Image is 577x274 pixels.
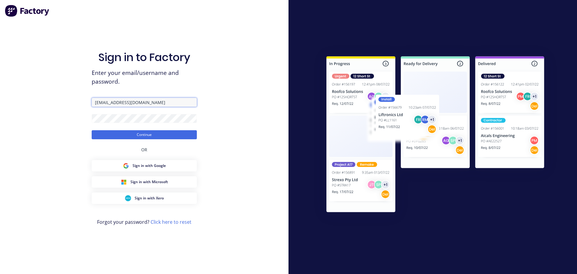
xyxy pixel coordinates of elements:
[92,160,197,171] button: Google Sign inSign in with Google
[133,163,166,168] span: Sign in with Google
[135,195,164,201] span: Sign in with Xero
[98,51,190,64] h1: Sign in to Factory
[92,176,197,188] button: Microsoft Sign inSign in with Microsoft
[5,5,50,17] img: Factory
[313,44,557,226] img: Sign in
[92,69,197,86] span: Enter your email/username and password.
[123,163,129,169] img: Google Sign in
[92,130,197,139] button: Continue
[125,195,131,201] img: Xero Sign in
[130,179,168,185] span: Sign in with Microsoft
[141,139,147,160] div: OR
[92,192,197,204] button: Xero Sign inSign in with Xero
[151,219,191,225] a: Click here to reset
[92,98,197,107] input: Email/Username
[121,179,127,185] img: Microsoft Sign in
[97,218,191,226] span: Forgot your password?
